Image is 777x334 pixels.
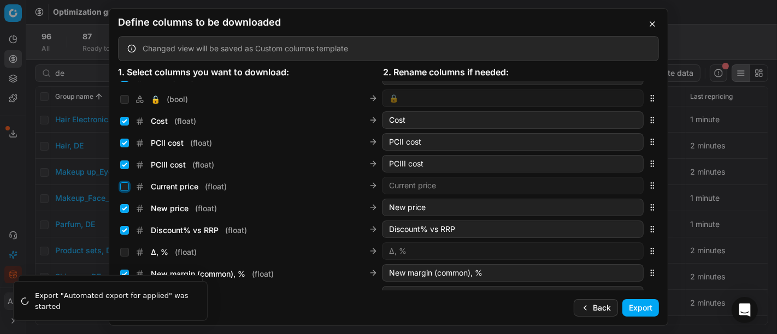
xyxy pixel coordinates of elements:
[167,94,188,105] span: ( bool )
[151,225,219,236] span: Discount% vs RRP
[225,225,247,236] span: ( float )
[143,43,650,54] div: Changed view will be saved as Custom columns template
[252,269,274,279] span: ( float )
[118,299,157,317] button: Cancel
[151,159,186,170] span: PCIII cost
[151,94,160,105] span: 🔒
[175,247,197,258] span: ( float )
[151,247,168,258] span: Δ, %
[151,116,168,127] span: Cost
[205,181,227,192] span: ( float )
[151,203,189,214] span: New price
[151,181,198,192] span: Current price
[174,116,196,127] span: ( float )
[151,269,245,279] span: New margin (common), %
[574,299,618,317] button: Back
[118,65,383,79] div: 1. Select columns you want to download:
[190,138,212,148] span: ( float )
[622,299,659,317] button: Export
[383,65,648,79] div: 2. Rename columns if needed:
[192,159,214,170] span: ( float )
[195,203,217,214] span: ( float )
[151,138,184,148] span: PCII cost
[118,17,659,27] h2: Define columns to be downloaded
